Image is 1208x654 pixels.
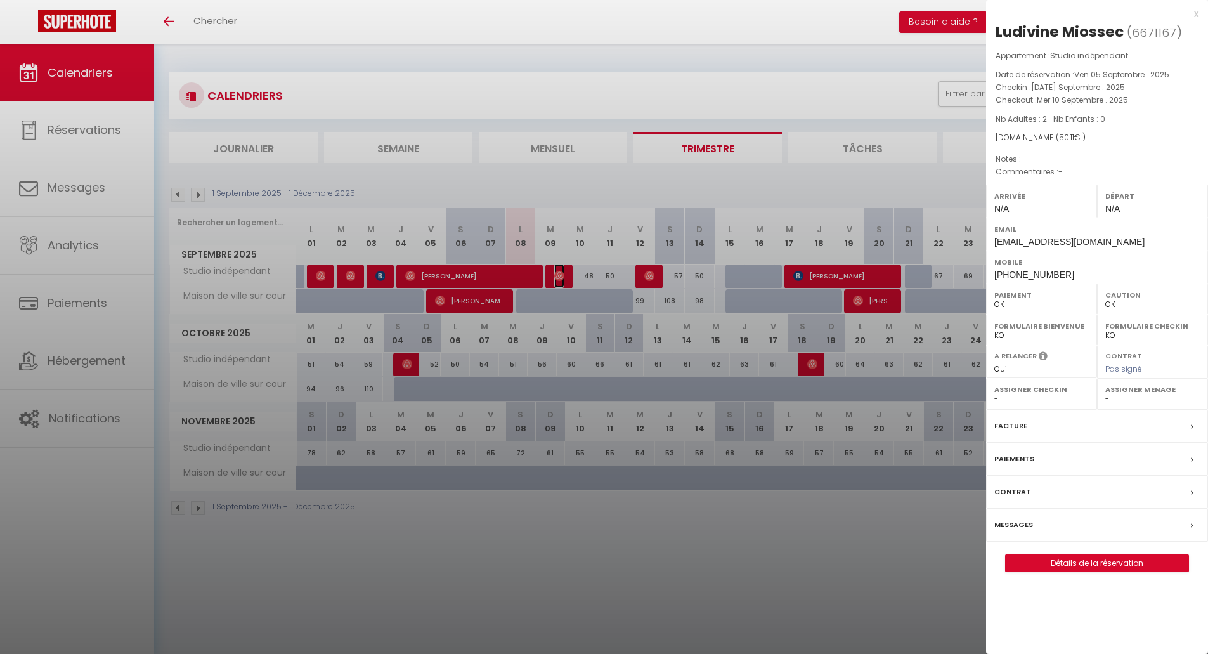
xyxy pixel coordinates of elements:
[994,485,1031,499] label: Contrat
[1050,50,1128,61] span: Studio indépendant
[994,237,1145,247] span: [EMAIL_ADDRESS][DOMAIN_NAME]
[986,6,1198,22] div: x
[996,94,1198,107] p: Checkout :
[1059,132,1074,143] span: 50.11
[1105,351,1142,359] label: Contrat
[994,351,1037,362] label: A relancer
[994,223,1200,235] label: Email
[994,190,1089,202] label: Arrivée
[1006,555,1188,572] a: Détails de la réservation
[1127,23,1182,41] span: ( )
[1053,114,1105,124] span: Nb Enfants : 0
[994,289,1089,301] label: Paiement
[1021,154,1025,164] span: -
[996,49,1198,62] p: Appartement :
[994,204,1009,214] span: N/A
[996,22,1124,42] div: Ludivine Miossec
[1031,82,1125,93] span: [DATE] Septembre . 2025
[994,518,1033,532] label: Messages
[996,69,1198,81] p: Date de réservation :
[1105,190,1200,202] label: Départ
[994,256,1200,268] label: Mobile
[994,270,1074,280] span: [PHONE_NUMBER]
[1105,363,1142,374] span: Pas signé
[996,114,1105,124] span: Nb Adultes : 2 -
[994,452,1034,466] label: Paiements
[1105,383,1200,396] label: Assigner Menage
[996,132,1198,144] div: [DOMAIN_NAME]
[994,419,1027,433] label: Facture
[1039,351,1048,365] i: Sélectionner OUI si vous souhaiter envoyer les séquences de messages post-checkout
[996,153,1198,166] p: Notes :
[1105,289,1200,301] label: Caution
[1105,320,1200,332] label: Formulaire Checkin
[994,320,1089,332] label: Formulaire Bienvenue
[1058,166,1063,177] span: -
[1105,204,1120,214] span: N/A
[1132,25,1176,41] span: 6671167
[996,166,1198,178] p: Commentaires :
[1005,554,1189,572] button: Détails de la réservation
[1056,132,1086,143] span: ( € )
[1037,95,1128,105] span: Mer 10 Septembre . 2025
[1074,69,1169,80] span: Ven 05 Septembre . 2025
[994,383,1089,396] label: Assigner Checkin
[10,5,48,43] button: Ouvrir le widget de chat LiveChat
[996,81,1198,94] p: Checkin :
